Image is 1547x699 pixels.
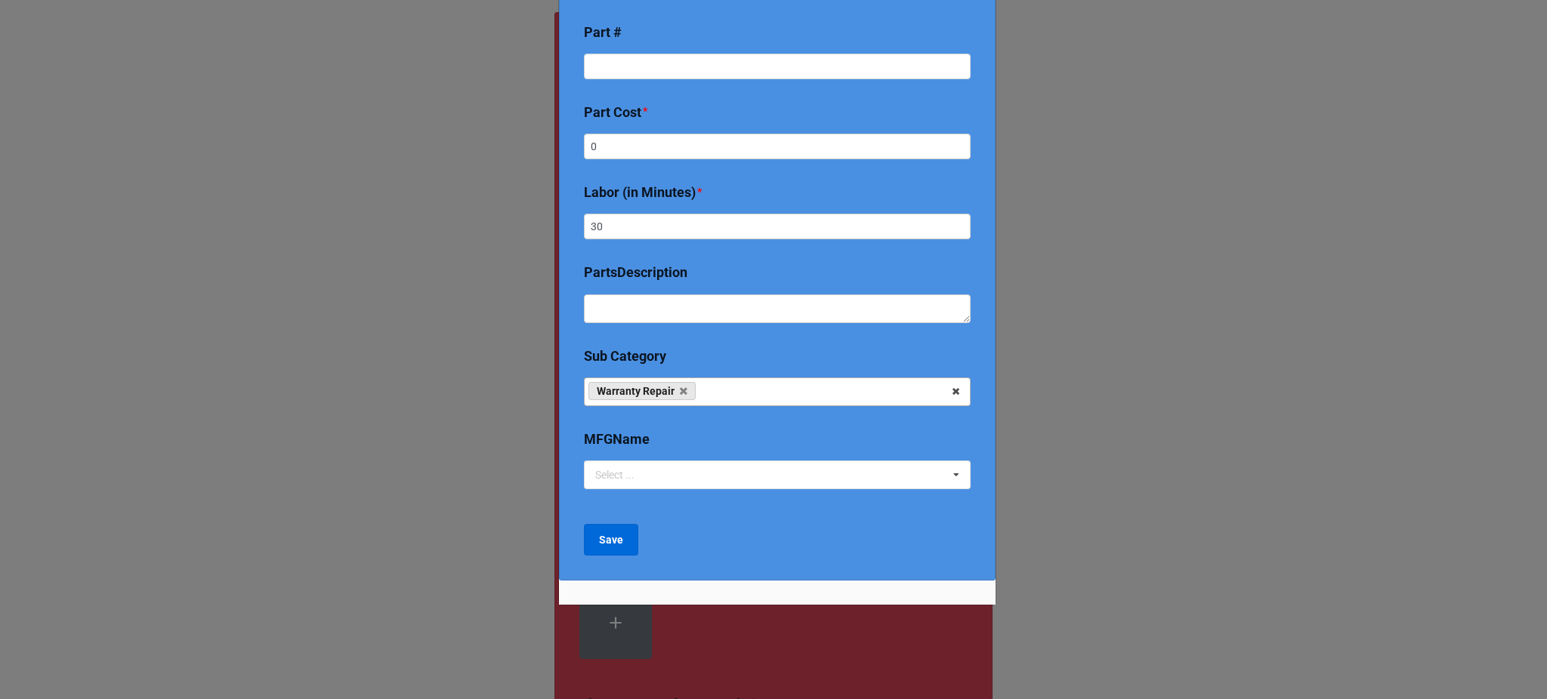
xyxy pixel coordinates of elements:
[584,429,650,450] label: MFGName
[599,532,623,548] b: Save
[584,182,696,203] label: Labor (in Minutes)
[588,382,696,400] a: Warranty Repair
[584,262,687,283] label: PartsDescription
[584,524,638,556] button: Save
[584,346,666,367] label: Sub Category
[584,102,641,123] label: Part Cost
[584,22,622,43] label: Part #
[591,467,656,484] div: Select ...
